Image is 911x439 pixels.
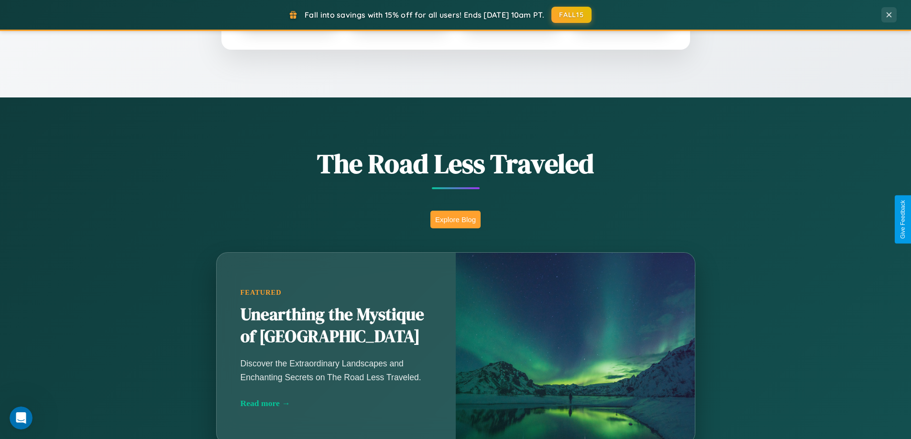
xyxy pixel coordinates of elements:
h2: Unearthing the Mystique of [GEOGRAPHIC_DATA] [241,304,432,348]
span: Fall into savings with 15% off for all users! Ends [DATE] 10am PT. [305,10,544,20]
button: FALL15 [551,7,592,23]
iframe: Intercom live chat [10,407,33,429]
div: Featured [241,289,432,297]
button: Explore Blog [430,211,481,228]
div: Give Feedback [900,200,906,239]
h1: The Road Less Traveled [169,145,743,182]
div: Read more → [241,398,432,408]
p: Discover the Extraordinary Landscapes and Enchanting Secrets on The Road Less Traveled. [241,357,432,384]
